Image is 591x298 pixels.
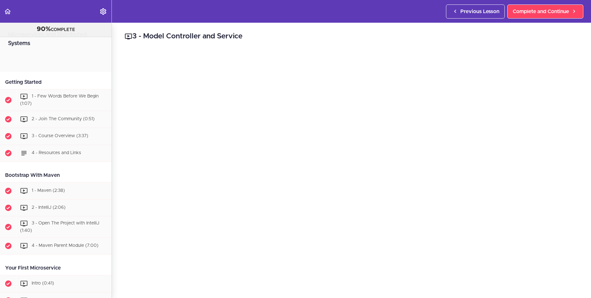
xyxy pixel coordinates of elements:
[125,31,578,42] h2: 3 - Model Controller and Service
[20,221,99,233] span: 3 - Open The Project with IntelliJ (1:40)
[460,8,499,15] span: Previous Lesson
[32,244,98,248] span: 4 - Maven Parent Module (7:00)
[513,8,569,15] span: Complete and Continue
[32,117,95,121] span: 2 - Join The Community (0:51)
[32,281,54,286] span: Intro (0:41)
[8,25,104,34] div: COMPLETE
[99,8,107,15] svg: Settings Menu
[32,134,88,138] span: 3 - Course Overview (3:37)
[4,8,12,15] svg: Back to course curriculum
[32,151,81,155] span: 4 - Resources and Links
[37,26,51,32] span: 90%
[446,4,505,19] a: Previous Lesson
[507,4,583,19] a: Complete and Continue
[32,205,65,210] span: 2 - IntelliJ (2:06)
[32,188,65,193] span: 1 - Maven (2:38)
[20,94,99,106] span: 1 - Few Words Before We Begin (1:07)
